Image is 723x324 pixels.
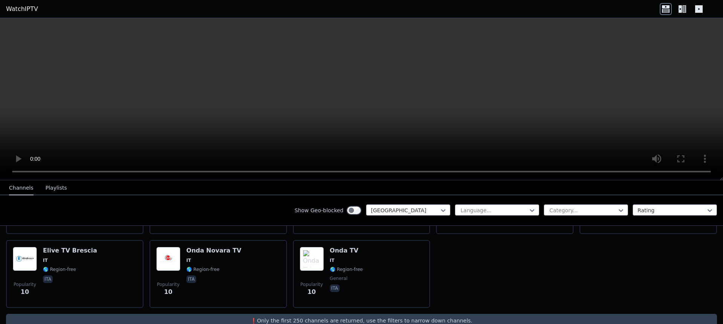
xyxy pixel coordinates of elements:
[13,247,37,271] img: Elive TV Brescia
[9,181,34,195] button: Channels
[157,281,180,287] span: Popularity
[14,281,36,287] span: Popularity
[330,275,348,281] span: general
[43,257,48,263] span: IT
[43,247,97,254] h6: Elive TV Brescia
[330,257,335,263] span: IT
[186,247,241,254] h6: Onda Novara TV
[300,247,324,271] img: Onda TV
[186,257,191,263] span: IT
[46,181,67,195] button: Playlists
[186,275,196,283] p: ita
[307,287,316,297] span: 10
[6,5,38,14] a: WatchIPTV
[300,281,323,287] span: Popularity
[330,266,363,272] span: 🌎 Region-free
[156,247,180,271] img: Onda Novara TV
[164,287,172,297] span: 10
[330,284,340,292] p: ita
[294,207,343,214] label: Show Geo-blocked
[330,247,363,254] h6: Onda TV
[43,266,76,272] span: 🌎 Region-free
[43,275,53,283] p: ita
[186,266,220,272] span: 🌎 Region-free
[21,287,29,297] span: 10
